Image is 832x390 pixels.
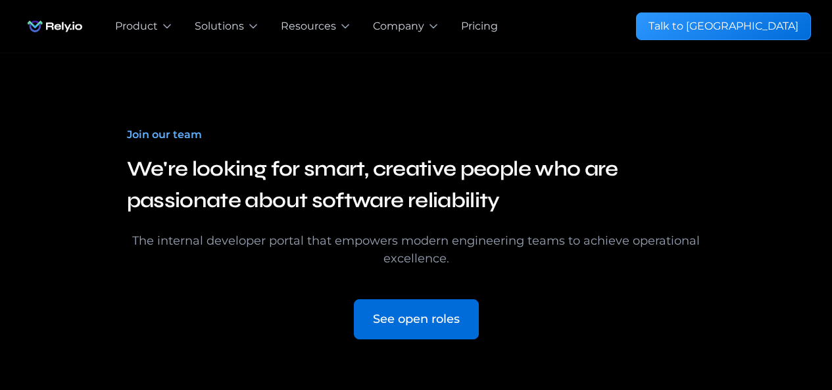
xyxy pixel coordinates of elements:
div: Product [115,18,158,34]
div: Company [373,18,424,34]
a: home [21,13,89,39]
img: Rely.io logo [21,13,89,39]
a: Pricing [461,18,498,34]
h3: We're looking for smart, creative people who are passionate about software reliability [127,153,706,216]
a: See open roles [354,299,479,339]
div: The internal developer portal that empowers modern engineering teams to achieve operational excel... [127,232,706,268]
div: Solutions [195,18,244,34]
a: Talk to [GEOGRAPHIC_DATA] [636,12,811,40]
div: Resources [281,18,336,34]
div: Talk to [GEOGRAPHIC_DATA] [648,18,798,34]
div: See open roles [373,310,460,328]
div: Join our team [127,127,202,143]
